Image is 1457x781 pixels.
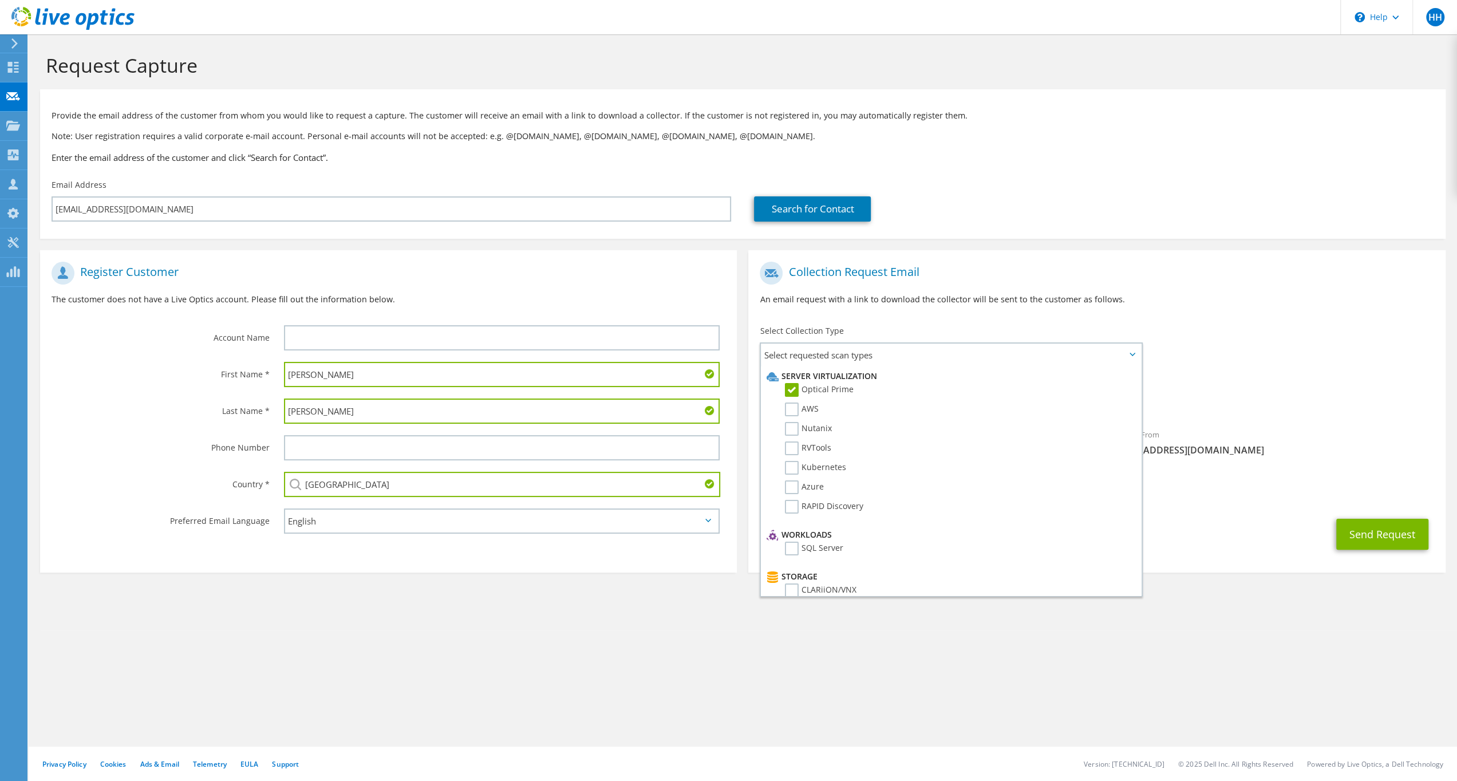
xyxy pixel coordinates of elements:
[240,759,258,769] a: EULA
[1426,8,1444,26] span: HH
[52,325,270,344] label: Account Name
[748,423,1097,462] div: To
[52,472,270,490] label: Country *
[100,759,127,769] a: Cookies
[764,528,1135,542] li: Workloads
[1336,519,1428,550] button: Send Request
[748,468,1445,507] div: CC & Reply To
[760,325,843,337] label: Select Collection Type
[760,293,1434,306] p: An email request with a link to download the collector will be sent to the customer as follows.
[193,759,227,769] a: Telemetry
[1178,759,1293,769] li: © 2025 Dell Inc. All Rights Reserved
[748,371,1445,417] div: Requested Collections
[1108,444,1434,456] span: [EMAIL_ADDRESS][DOMAIN_NAME]
[52,151,1434,164] h3: Enter the email address of the customer and click “Search for Contact”.
[761,344,1140,366] span: Select requested scan types
[785,441,831,455] label: RVTools
[52,362,270,380] label: First Name *
[272,759,299,769] a: Support
[785,480,824,494] label: Azure
[52,508,270,527] label: Preferred Email Language
[764,369,1135,383] li: Server Virtualization
[785,403,819,416] label: AWS
[1307,759,1443,769] li: Powered by Live Optics, a Dell Technology
[760,262,1428,285] h1: Collection Request Email
[140,759,179,769] a: Ads & Email
[764,570,1135,583] li: Storage
[46,53,1434,77] h1: Request Capture
[785,422,832,436] label: Nutanix
[52,179,106,191] label: Email Address
[52,130,1434,143] p: Note: User registration requires a valid corporate e-mail account. Personal e-mail accounts will ...
[1084,759,1164,769] li: Version: [TECHNICAL_ID]
[1355,12,1365,22] svg: \n
[1097,423,1446,462] div: Sender & From
[785,500,863,514] label: RAPID Discovery
[42,759,86,769] a: Privacy Policy
[52,293,725,306] p: The customer does not have a Live Optics account. Please fill out the information below.
[52,109,1434,122] p: Provide the email address of the customer from whom you would like to request a capture. The cust...
[52,262,720,285] h1: Register Customer
[785,461,846,475] label: Kubernetes
[52,399,270,417] label: Last Name *
[785,383,854,397] label: Optical Prime
[785,542,843,555] label: SQL Server
[754,196,871,222] a: Search for Contact
[52,435,270,453] label: Phone Number
[785,583,856,597] label: CLARiiON/VNX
